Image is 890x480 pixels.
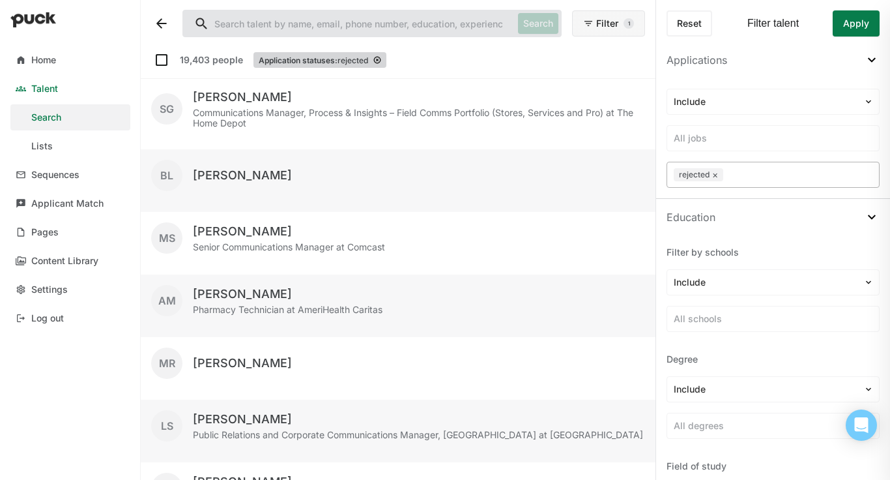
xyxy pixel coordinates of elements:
[31,83,58,95] div: Talent
[193,355,292,371] div: [PERSON_NAME]
[31,55,56,66] div: Home
[31,198,104,209] div: Applicant Match
[158,295,176,306] div: AM
[159,233,175,243] div: MS
[10,162,130,188] a: Sequences
[31,141,53,152] div: Lists
[10,47,130,73] a: Home
[31,227,59,238] div: Pages
[160,170,173,181] div: BL
[193,89,645,105] div: [PERSON_NAME]
[10,76,130,102] a: Talent
[10,219,130,245] a: Pages
[159,358,175,368] div: MR
[667,10,712,37] button: Reset
[193,242,385,252] div: Senior Communications Manager at Comcast
[183,10,513,37] input: Search
[10,104,130,130] a: Search
[193,224,385,239] div: [PERSON_NAME]
[160,104,174,114] div: SG
[31,170,79,181] div: Sequences
[667,353,880,366] div: Degree
[10,277,130,303] a: Settings
[10,133,130,159] a: Lists
[31,256,98,267] div: Content Library
[31,112,61,123] div: Search
[10,190,130,217] a: Applicant Match
[193,108,645,128] div: Communications Manager, Process & Insights – Field Comms Portfolio (Stores, Services and Pro) at ...
[193,286,382,302] div: [PERSON_NAME]
[679,170,710,181] span: rejected
[667,209,715,225] div: Education
[712,170,718,180] button: ×
[31,284,68,295] div: Settings
[31,313,64,324] div: Log out
[193,412,643,427] div: [PERSON_NAME]
[846,410,877,441] div: Open Intercom Messenger
[259,55,337,65] span: Application statuses:
[337,55,368,65] span: rejected
[161,421,173,431] div: LS
[667,52,727,68] div: Applications
[193,430,643,440] div: Public Relations and Corporate Communications Manager, [GEOGRAPHIC_DATA] at [GEOGRAPHIC_DATA]
[193,305,382,315] div: Pharmacy Technician at AmeriHealth Caritas
[667,460,880,473] div: Field of study
[193,168,292,183] div: [PERSON_NAME]
[572,10,645,37] button: Filter
[747,18,799,29] div: Filter talent
[667,246,880,259] div: Filter by schools
[180,55,243,65] div: 19,403 people
[833,10,880,37] button: Apply
[10,248,130,274] a: Content Library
